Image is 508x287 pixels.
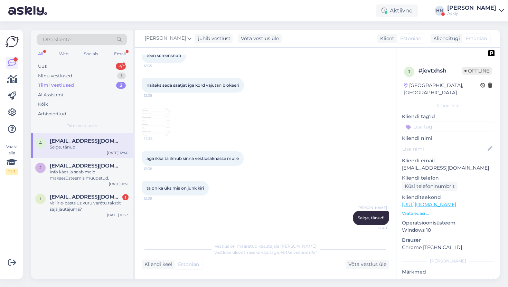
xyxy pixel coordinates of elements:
p: [EMAIL_ADDRESS][DOMAIN_NAME] [402,164,494,172]
div: Võta vestlus üle [346,260,389,269]
input: Lisa nimi [402,145,486,153]
div: Võta vestlus üle [238,34,282,43]
div: Uus [38,63,47,70]
p: Kliendi nimi [402,135,494,142]
div: 3 [116,82,126,89]
span: j [408,69,410,74]
p: Märkmed [402,268,494,276]
div: Vai ir e-pasts uz kuru varētu rakstīt šajā jautājumā? [50,200,129,212]
span: Otsi kliente [43,36,70,43]
div: Web [58,49,70,58]
div: Email [113,49,127,58]
span: Vestluse ülevõtmiseks vajutage [214,250,317,255]
div: # jevtxhsh [418,67,462,75]
span: Estonian [400,35,421,42]
a: [PERSON_NAME]Askly [447,5,504,16]
div: [DATE] 12:40 [107,150,129,155]
p: Kliendi tag'id [402,113,494,120]
span: Vestlus on määratud kasutajale [PERSON_NAME] [215,243,317,249]
span: 12:40 [361,226,387,231]
div: Kliendi info [402,103,494,109]
p: Chrome [TECHNICAL_ID] [402,244,494,251]
span: Offline [462,67,492,75]
span: Estonian [178,261,199,268]
div: Socials [83,49,100,58]
div: Klienditugi [431,35,460,42]
span: 12:38 [144,136,170,141]
p: Klienditeekond [402,194,494,201]
span: i [40,196,41,201]
div: Minu vestlused [38,73,72,79]
p: Kliendi email [402,157,494,164]
span: Estonian [466,35,487,42]
div: juhib vestlust [195,35,231,42]
span: 12:38 [144,166,170,171]
span: Selge, tänud! [358,215,384,220]
div: [DATE] 11:51 [109,181,129,186]
p: Vaata edasi ... [402,210,494,217]
div: Info käes ja saab meie maksesüsteemis muudetud. [50,169,129,181]
i: „Võtke vestlus üle” [279,250,317,255]
div: [PERSON_NAME] [447,5,496,11]
div: Askly [447,11,496,16]
span: 12:39 [144,196,170,201]
input: Lisa tag [402,122,494,132]
div: All [37,49,45,58]
p: Windows 10 [402,227,494,234]
p: Brauser [402,237,494,244]
span: ta on ka üks mis on junk kiri [147,185,204,191]
span: aigi@dolcevita.ee [50,138,122,144]
div: [GEOGRAPHIC_DATA], [GEOGRAPHIC_DATA] [404,82,480,96]
p: Operatsioonisüsteem [402,219,494,227]
p: Kliendi telefon [402,174,494,182]
div: Klient [377,35,394,42]
div: 2 / 3 [6,169,18,175]
span: 12:38 [144,93,170,98]
span: teen screenshoti [147,53,181,58]
div: Küsi telefoninumbrit [402,182,458,191]
span: Tiimi vestlused [67,123,97,129]
span: a [39,140,42,145]
span: janek.roobing@rcardmen.ee [50,163,122,169]
img: Askly Logo [6,35,19,48]
div: Selge, tänud! [50,144,129,150]
div: [DATE] 10:23 [107,212,129,218]
span: 12:35 [144,63,170,68]
div: Aktiivne [376,4,418,17]
span: näiteks seda saatjat iga kord vajutan blokeeri [147,83,239,88]
div: 1 [117,73,126,79]
span: aga ikka ta ilmub sinna vestlusaknasse mulle [147,156,239,161]
span: iveikals@gmail.com [50,194,122,200]
div: Kõik [38,101,48,108]
div: HN [435,6,444,16]
div: Kliendi keel [142,261,172,268]
img: pd [488,50,495,56]
div: AI Assistent [38,92,64,98]
div: Tiimi vestlused [38,82,74,89]
div: Vaata siia [6,144,18,175]
div: 1 [122,194,129,200]
a: [URL][DOMAIN_NAME] [402,201,456,208]
span: j [39,165,41,170]
div: Arhiveeritud [38,111,66,117]
div: [PERSON_NAME] [402,258,494,264]
img: Attachment [142,108,170,136]
div: 4 [116,63,126,70]
span: [PERSON_NAME] [357,205,387,210]
span: [PERSON_NAME] [145,35,186,42]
